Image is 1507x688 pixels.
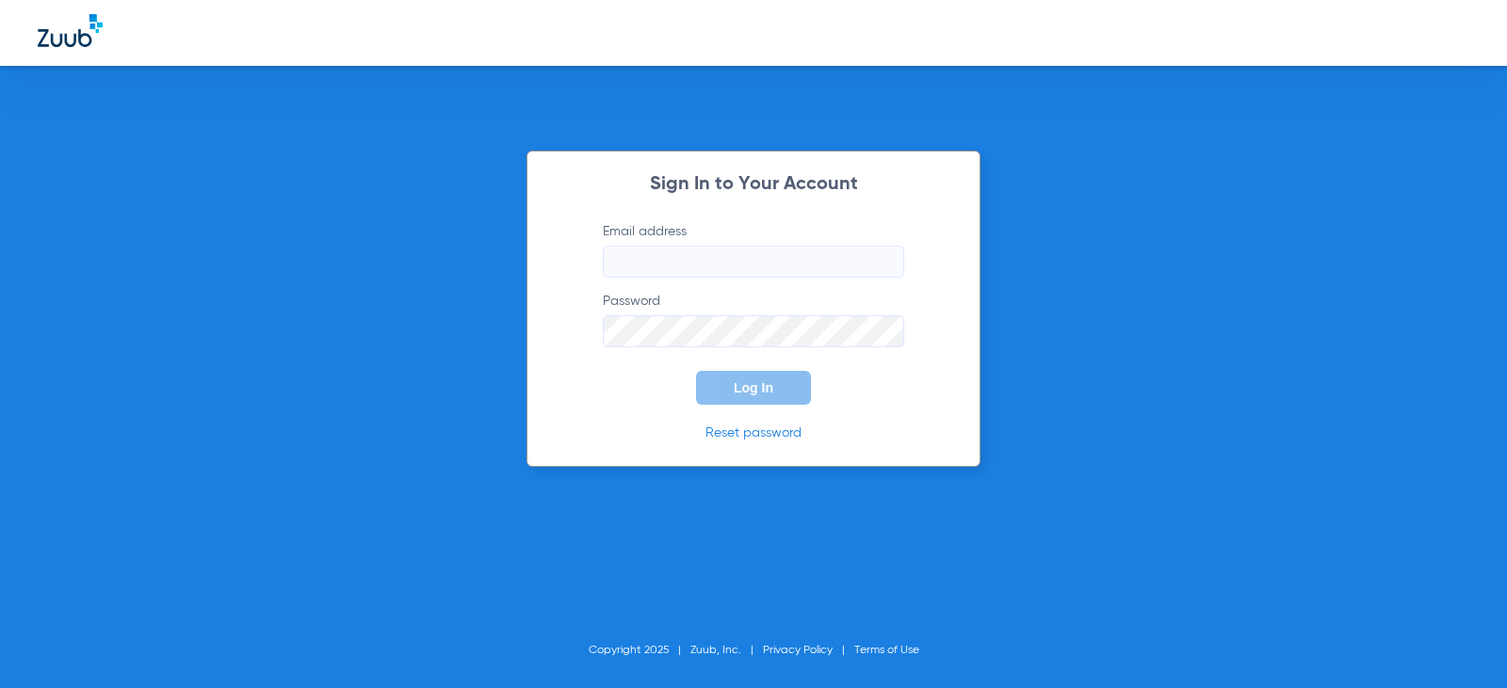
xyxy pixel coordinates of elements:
[603,246,904,278] input: Email address
[603,222,904,278] label: Email address
[763,645,833,656] a: Privacy Policy
[734,380,773,395] span: Log In
[603,315,904,347] input: Password
[696,371,811,405] button: Log In
[705,426,802,440] a: Reset password
[854,645,919,656] a: Terms of Use
[603,292,904,347] label: Password
[690,641,763,660] li: Zuub, Inc.
[38,14,103,47] img: Zuub Logo
[575,175,932,194] h2: Sign In to Your Account
[589,641,690,660] li: Copyright 2025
